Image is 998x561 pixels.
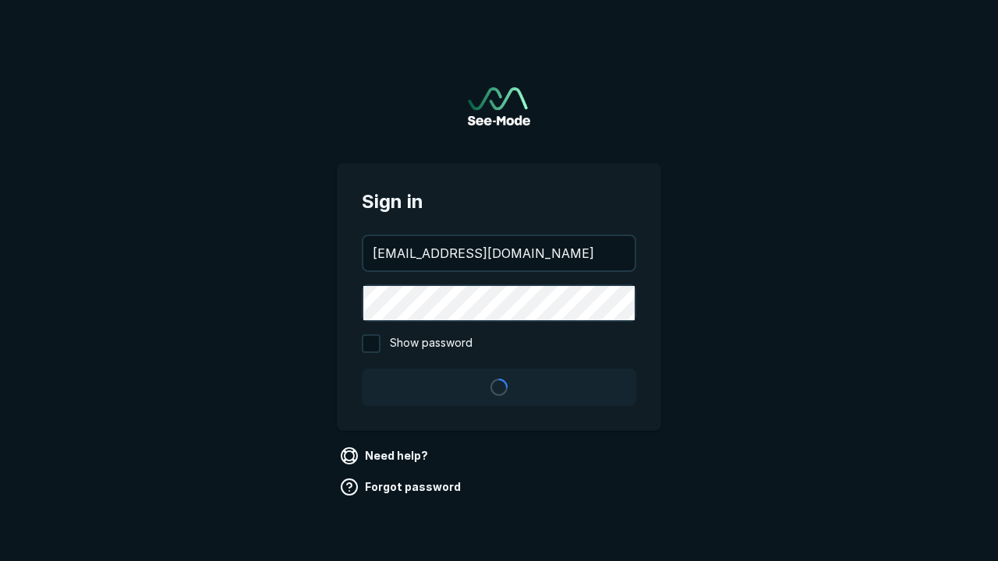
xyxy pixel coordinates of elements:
span: Show password [390,334,472,353]
span: Sign in [362,188,636,216]
a: Forgot password [337,475,467,499]
input: your@email.com [363,236,635,270]
a: Go to sign in [468,87,530,125]
a: Need help? [337,443,434,468]
img: See-Mode Logo [468,87,530,125]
